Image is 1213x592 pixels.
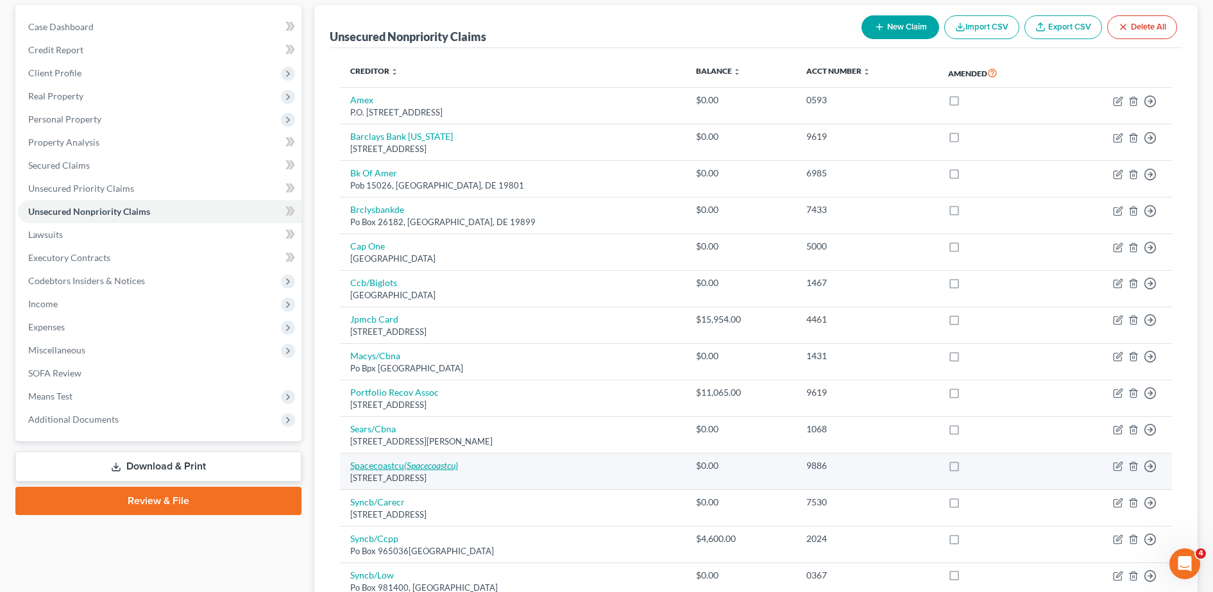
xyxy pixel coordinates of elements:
[391,68,398,76] i: unfold_more
[806,459,928,472] div: 9886
[350,326,675,338] div: [STREET_ADDRESS]
[18,177,301,200] a: Unsecured Priority Claims
[18,362,301,385] a: SOFA Review
[18,200,301,223] a: Unsecured Nonpriority Claims
[28,44,83,55] span: Credit Report
[350,460,458,471] a: Spacecoastcu(Spacecoastcu)
[350,131,453,142] a: Barclays Bank [US_STATE]
[330,29,486,44] div: Unsecured Nonpriority Claims
[861,15,939,39] button: New Claim
[350,350,400,361] a: Macys/Cbna
[806,569,928,582] div: 0367
[15,487,301,515] a: Review & File
[806,532,928,545] div: 2024
[350,387,439,398] a: Portfolio Recov Assoc
[1107,15,1177,39] button: Delete All
[1169,548,1200,579] iframe: Intercom live chat
[18,131,301,154] a: Property Analysis
[696,496,785,509] div: $0.00
[350,180,675,192] div: Pob 15026, [GEOGRAPHIC_DATA], DE 19801
[806,496,928,509] div: 7530
[350,423,396,434] a: Sears/Cbna
[350,106,675,119] div: P.O. [STREET_ADDRESS]
[28,298,58,309] span: Income
[806,423,928,436] div: 1068
[350,216,675,228] div: Po Box 26182, [GEOGRAPHIC_DATA], DE 19899
[350,496,405,507] a: Syncb/Carecr
[696,240,785,253] div: $0.00
[350,204,404,215] a: Brclysbankde
[806,276,928,289] div: 1467
[350,253,675,265] div: [GEOGRAPHIC_DATA]
[350,94,373,105] a: Amex
[350,167,397,178] a: Bk Of Amer
[28,368,81,378] span: SOFA Review
[696,423,785,436] div: $0.00
[696,569,785,582] div: $0.00
[696,350,785,362] div: $0.00
[28,321,65,332] span: Expenses
[938,58,1055,88] th: Amended
[696,459,785,472] div: $0.00
[18,154,301,177] a: Secured Claims
[350,545,675,557] div: Po Box 965036[GEOGRAPHIC_DATA]
[15,452,301,482] a: Download & Print
[350,399,675,411] div: [STREET_ADDRESS]
[350,277,397,288] a: Ccb/Biglots
[350,289,675,301] div: [GEOGRAPHIC_DATA]
[696,532,785,545] div: $4,600.00
[350,509,675,521] div: [STREET_ADDRESS]
[28,160,90,171] span: Secured Claims
[696,94,785,106] div: $0.00
[350,314,398,325] a: Jpmcb Card
[18,38,301,62] a: Credit Report
[28,229,63,240] span: Lawsuits
[806,313,928,326] div: 4461
[350,570,394,580] a: Syncb/Low
[806,94,928,106] div: 0593
[350,436,675,448] div: [STREET_ADDRESS][PERSON_NAME]
[28,252,110,263] span: Executory Contracts
[28,67,81,78] span: Client Profile
[28,414,119,425] span: Additional Documents
[806,240,928,253] div: 5000
[696,130,785,143] div: $0.00
[696,313,785,326] div: $15,954.00
[28,206,150,217] span: Unsecured Nonpriority Claims
[350,241,385,251] a: Cap One
[696,66,741,76] a: Balance unfold_more
[696,203,785,216] div: $0.00
[28,114,101,124] span: Personal Property
[350,533,398,544] a: Syncb/Ccpp
[350,143,675,155] div: [STREET_ADDRESS]
[18,246,301,269] a: Executory Contracts
[696,386,785,399] div: $11,065.00
[863,68,870,76] i: unfold_more
[28,275,145,286] span: Codebtors Insiders & Notices
[350,362,675,375] div: Po Bpx [GEOGRAPHIC_DATA]
[28,391,72,402] span: Means Test
[28,137,99,148] span: Property Analysis
[1024,15,1102,39] a: Export CSV
[806,386,928,399] div: 9619
[696,167,785,180] div: $0.00
[404,460,458,471] i: (Spacecoastcu)
[806,350,928,362] div: 1431
[28,21,94,32] span: Case Dashboard
[18,223,301,246] a: Lawsuits
[28,90,83,101] span: Real Property
[18,15,301,38] a: Case Dashboard
[806,66,870,76] a: Acct Number unfold_more
[350,472,675,484] div: [STREET_ADDRESS]
[806,203,928,216] div: 7433
[1196,548,1206,559] span: 4
[806,167,928,180] div: 6985
[733,68,741,76] i: unfold_more
[350,66,398,76] a: Creditor unfold_more
[28,183,134,194] span: Unsecured Priority Claims
[944,15,1019,39] button: Import CSV
[806,130,928,143] div: 9619
[696,276,785,289] div: $0.00
[28,344,85,355] span: Miscellaneous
